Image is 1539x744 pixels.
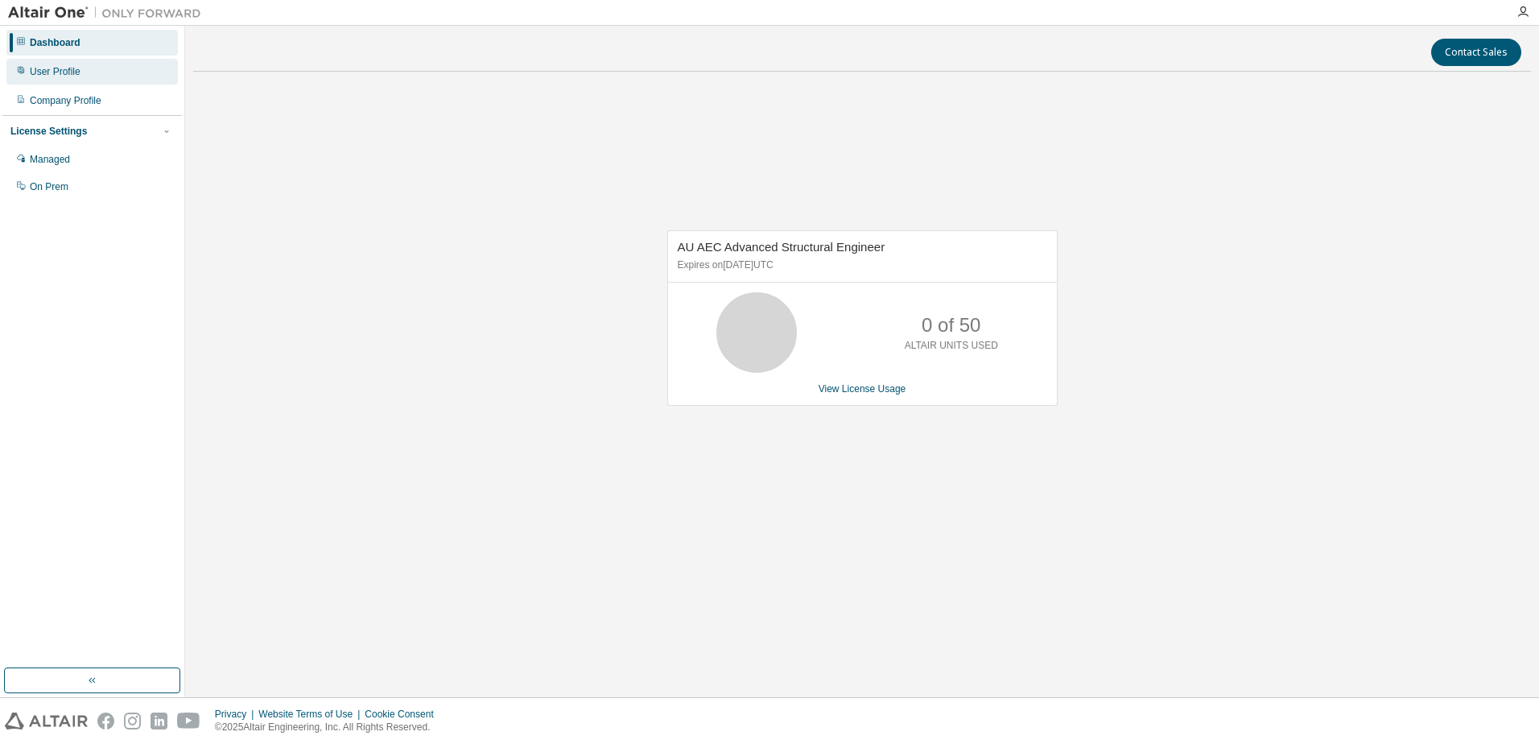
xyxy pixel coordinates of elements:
div: On Prem [30,180,68,193]
img: linkedin.svg [151,713,167,730]
div: Dashboard [30,36,80,49]
div: Privacy [215,708,258,721]
div: License Settings [10,125,87,138]
img: facebook.svg [97,713,114,730]
button: Contact Sales [1431,39,1521,66]
img: instagram.svg [124,713,141,730]
div: User Profile [30,65,80,78]
img: youtube.svg [177,713,200,730]
a: View License Usage [819,383,906,395]
p: © 2025 Altair Engineering, Inc. All Rights Reserved. [215,721,444,734]
p: 0 of 50 [922,312,980,339]
img: altair_logo.svg [5,713,88,730]
p: ALTAIR UNITS USED [905,339,998,353]
img: Altair One [8,5,209,21]
div: Website Terms of Use [258,708,365,721]
div: Managed [30,153,70,166]
div: Cookie Consent [365,708,443,721]
span: AU AEC Advanced Structural Engineer [678,240,885,254]
p: Expires on [DATE] UTC [678,258,1043,272]
div: Company Profile [30,94,101,107]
